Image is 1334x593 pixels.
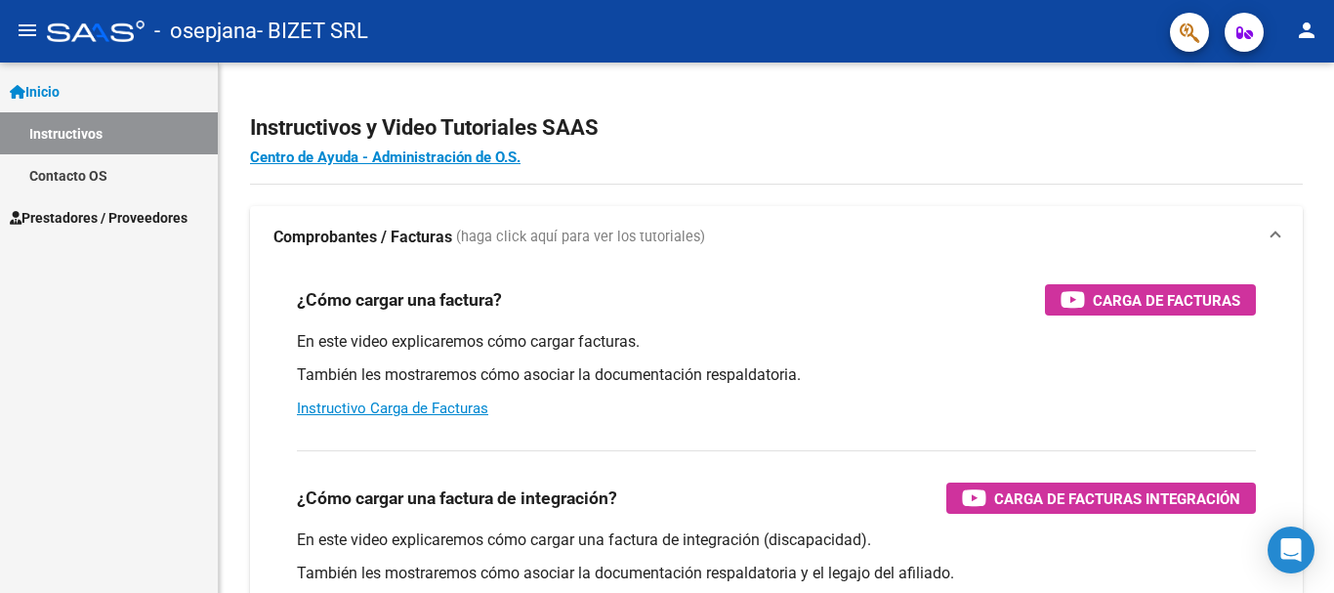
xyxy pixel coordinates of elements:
a: Instructivo Carga de Facturas [297,400,488,417]
p: En este video explicaremos cómo cargar facturas. [297,331,1256,353]
div: Open Intercom Messenger [1268,527,1314,573]
span: Inicio [10,81,60,103]
p: También les mostraremos cómo asociar la documentación respaldatoria. [297,364,1256,386]
button: Carga de Facturas Integración [946,483,1256,514]
p: En este video explicaremos cómo cargar una factura de integración (discapacidad). [297,529,1256,551]
p: También les mostraremos cómo asociar la documentación respaldatoria y el legajo del afiliado. [297,563,1256,584]
mat-expansion-panel-header: Comprobantes / Facturas (haga click aquí para ver los tutoriales) [250,206,1303,269]
span: Carga de Facturas Integración [994,487,1240,511]
span: Prestadores / Proveedores [10,207,188,229]
h3: ¿Cómo cargar una factura? [297,286,502,314]
span: Carga de Facturas [1093,288,1240,313]
mat-icon: person [1295,19,1318,42]
mat-icon: menu [16,19,39,42]
a: Centro de Ayuda - Administración de O.S. [250,148,521,166]
span: - osepjana [154,10,257,53]
span: - BIZET SRL [257,10,368,53]
h3: ¿Cómo cargar una factura de integración? [297,485,617,512]
h2: Instructivos y Video Tutoriales SAAS [250,109,1303,147]
strong: Comprobantes / Facturas [273,227,452,248]
span: (haga click aquí para ver los tutoriales) [456,227,705,248]
button: Carga de Facturas [1045,284,1256,316]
